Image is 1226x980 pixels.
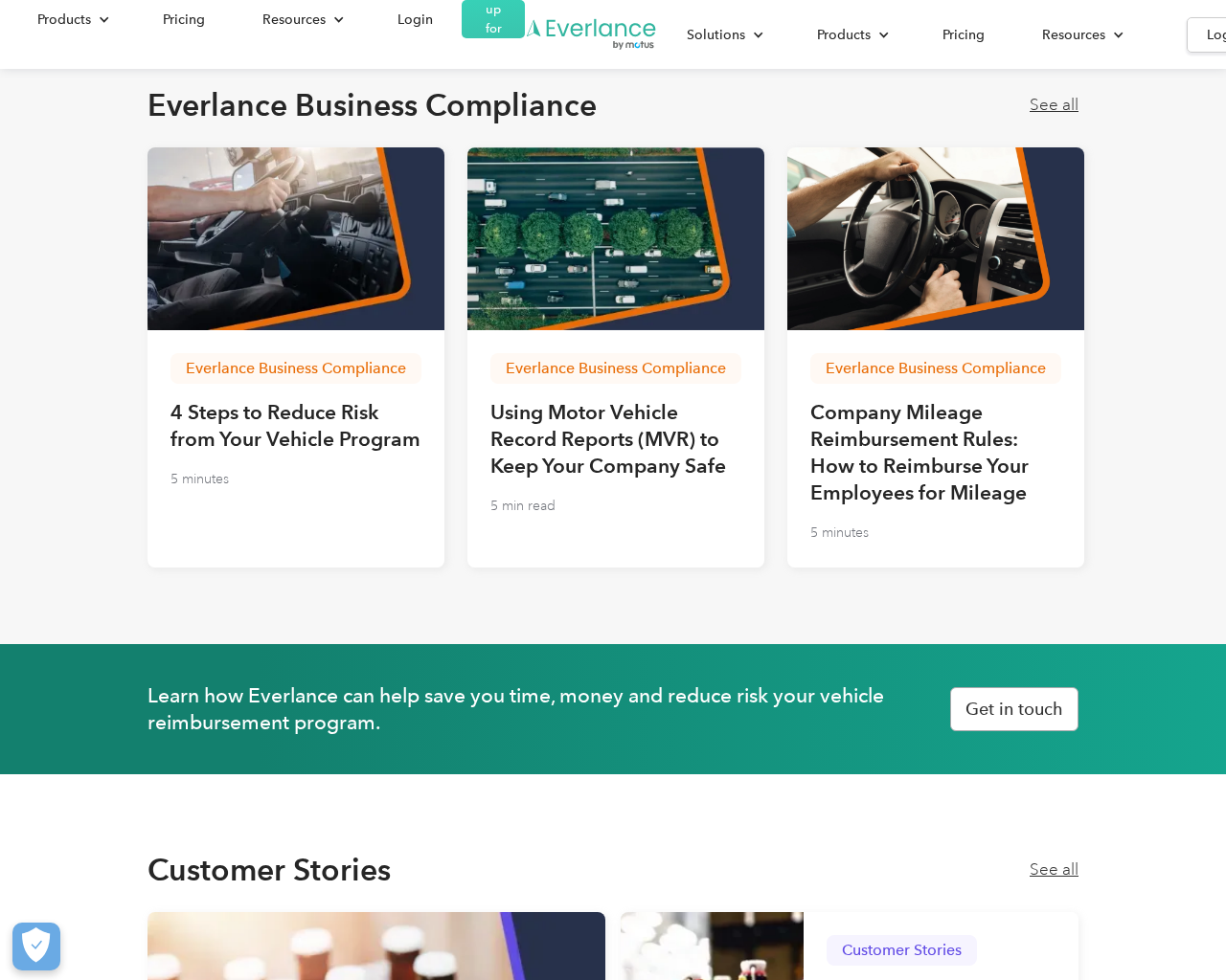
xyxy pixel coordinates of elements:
h3: Using Motor Vehicle Record Reports (MVR) to Keep Your Company Safe [490,399,741,479]
p: 5 minutes [810,522,869,545]
div: Login [397,8,433,32]
h2: Customer Stories [148,851,391,889]
div: Products [37,8,91,32]
p: 5 min read [490,495,556,518]
div: Products [18,3,125,36]
a: Pricing [144,3,224,36]
h3: Company Mileage Reimbursement Rules: How to Reimburse Your Employees for Mileage [810,399,1061,506]
div: Resources [1042,23,1105,47]
div: Resources [1023,18,1139,52]
button: Cookies Settings [12,923,60,970]
div: Resources [262,8,326,32]
h3: Learn how Everlance can help save you time, money and reduce risk your vehicle reimbursement prog... [148,682,902,736]
p: Everlance Business Compliance [186,361,406,376]
a: Login [378,3,452,36]
h3: 4 Steps to Reduce Risk from Your Vehicle Program [170,399,421,453]
a: See all [1030,96,1078,115]
a: See all [1030,860,1078,880]
a: Everlance Business Compliance4 Steps to Reduce Risk from Your Vehicle Program5 minutes [148,147,444,568]
div: Pricing [163,8,205,32]
h2: Everlance Business Compliance [148,86,597,124]
div: Products [798,18,904,52]
a: Go to homepage [525,17,658,52]
p: Customer Stories [842,943,962,958]
a: Pricing [923,18,1004,52]
div: Solutions [668,18,779,52]
a: Get in touch [950,687,1078,731]
div: Resources [243,3,359,36]
p: 5 minutes [170,468,229,491]
a: Everlance Business ComplianceCompany Mileage Reimbursement Rules: How to Reimburse Your Employees... [787,147,1084,568]
p: Everlance Business Compliance [826,361,1046,376]
div: Products [817,23,871,47]
p: Everlance Business Compliance [506,361,726,376]
div: Solutions [687,23,745,47]
a: Everlance Business ComplianceUsing Motor Vehicle Record Reports (MVR) to Keep Your Company Safe5 ... [467,147,764,568]
div: Pricing [942,23,985,47]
